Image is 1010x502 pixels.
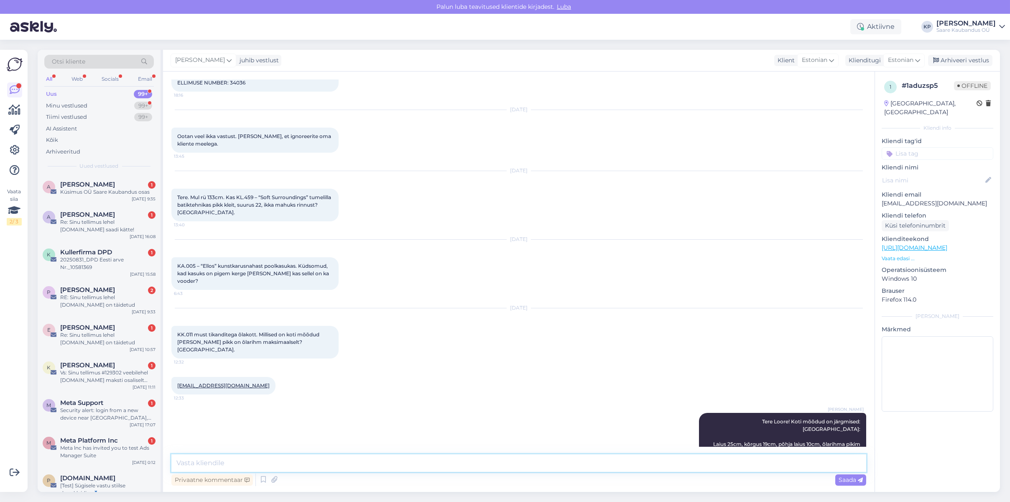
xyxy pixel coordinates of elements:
[177,382,270,389] a: [EMAIL_ADDRESS][DOMAIN_NAME]
[7,188,22,225] div: Vaata siia
[46,136,58,144] div: Kõik
[100,74,120,85] div: Socials
[130,422,156,428] div: [DATE] 17:07
[882,147,993,160] input: Lisa tag
[902,81,954,91] div: # 1aduzsp5
[177,331,321,353] span: KK.011 must tikanditega õlakott. Millised on koti mõõdud [PERSON_NAME] pikk on õlarihm maksimaals...
[882,199,993,208] p: [EMAIL_ADDRESS][DOMAIN_NAME]
[954,81,991,90] span: Offline
[60,286,115,294] span: Polina Riis
[236,56,279,65] div: juhib vestlust
[890,84,891,90] span: 1
[60,361,115,369] span: Kerli Koval
[133,384,156,390] div: [DATE] 11:11
[882,312,993,320] div: [PERSON_NAME]
[60,181,115,188] span: Alari Ruut
[7,56,23,72] img: Askly Logo
[60,211,115,218] span: aino ollerma
[134,113,152,121] div: 99+
[46,113,87,121] div: Tiimi vestlused
[839,476,863,484] span: Saada
[882,235,993,243] p: Klienditeekond
[882,211,993,220] p: Kliendi telefon
[882,124,993,132] div: Kliendi info
[60,482,156,497] div: [Test] Sügisele vastu stiilse dresskleidiga👗
[882,287,993,295] p: Brauser
[60,369,156,384] div: Vs: Sinu tellimus #129302 veebilehel [DOMAIN_NAME] maksti osaliselt tagasi
[713,418,862,455] span: Tere Loore! Koti mõõdud on järgmised: [GEOGRAPHIC_DATA]: Laius 25cm, kõrgus 19cm, põhja laius 10c...
[60,294,156,309] div: RE: Sinu tellimus lehel [DOMAIN_NAME] on täidetud
[60,444,156,459] div: Meta lnc has invited you to test Ads Manager Suite
[882,163,993,172] p: Kliendi nimi
[936,20,996,27] div: [PERSON_NAME]
[171,236,866,243] div: [DATE]
[60,399,103,407] span: Meta Support
[850,19,901,34] div: Aktiivne
[171,167,866,174] div: [DATE]
[882,266,993,274] p: Operatsioonisüsteem
[882,295,993,304] p: Firefox 114.0
[148,324,156,332] div: 1
[136,74,154,85] div: Email
[882,244,947,251] a: [URL][DOMAIN_NAME]
[130,271,156,277] div: [DATE] 15:58
[60,256,156,271] div: 20250831_DPD Eesti arve Nr._10581369
[47,289,51,295] span: P
[174,92,205,98] span: 18:16
[882,220,949,231] div: Küsi telefoninumbrit
[60,324,115,331] span: Elita Buht
[936,20,1005,33] a: [PERSON_NAME]Saare Kaubandus OÜ
[174,290,205,297] span: 6:43
[46,90,57,98] div: Uus
[554,3,574,10] span: Luba
[171,474,253,486] div: Privaatne kommentaar
[888,56,913,65] span: Estonian
[177,133,332,147] span: Ootan veel ikka vastust. [PERSON_NAME], et ignoreerite oma kliente meelega.
[60,474,115,482] span: plussriided.ee
[46,148,80,156] div: Arhiveeritud
[936,27,996,33] div: Saare Kaubandus OÜ
[44,74,54,85] div: All
[148,181,156,189] div: 1
[175,56,225,65] span: [PERSON_NAME]
[845,56,881,65] div: Klienditugi
[882,255,993,262] p: Vaata edasi ...
[148,249,156,256] div: 1
[177,194,332,215] span: Tere. Mul rü 133cm. Kas KL.459 – “Soft Surroundings” tumelilla batiktehnikas pikk kleit, suurus 2...
[47,440,51,446] span: M
[47,477,51,484] span: p
[132,459,156,466] div: [DATE] 0:12
[60,407,156,422] div: Security alert: login from a new device near [GEOGRAPHIC_DATA], [GEOGRAPHIC_DATA]
[148,400,156,407] div: 1
[60,331,156,346] div: Re: Sinu tellimus lehel [DOMAIN_NAME] on täidetud
[60,437,118,444] span: Meta Platform Inc
[174,153,205,159] span: 13:45
[60,218,156,233] div: Re: Sinu tellimus lehel [DOMAIN_NAME] saadi kätte!
[802,56,827,65] span: Estonian
[134,90,152,98] div: 99+
[177,263,330,284] span: KA.005 – “Ellos” kunstkarusnahast poolkasukas. Küdsomud, kad kasuks on pigem kerge [PERSON_NAME] ...
[80,162,119,170] span: Uued vestlused
[148,362,156,369] div: 1
[148,287,156,294] div: 2
[130,233,156,240] div: [DATE] 16:08
[130,346,156,353] div: [DATE] 10:57
[60,188,156,196] div: Küsimus OÜ Saare Kaubandus osas
[882,176,984,185] input: Lisa nimi
[928,55,992,66] div: Arhiveeri vestlus
[46,125,77,133] div: AI Assistent
[70,74,84,85] div: Web
[47,214,51,220] span: a
[7,218,22,225] div: 2 / 3
[47,251,51,258] span: K
[148,211,156,219] div: 1
[171,304,866,312] div: [DATE]
[174,359,205,365] span: 12:32
[174,395,205,401] span: 12:33
[46,102,87,110] div: Minu vestlused
[828,406,864,412] span: [PERSON_NAME]
[47,402,51,408] span: M
[774,56,795,65] div: Klient
[134,102,152,110] div: 99+
[174,222,205,228] span: 13:40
